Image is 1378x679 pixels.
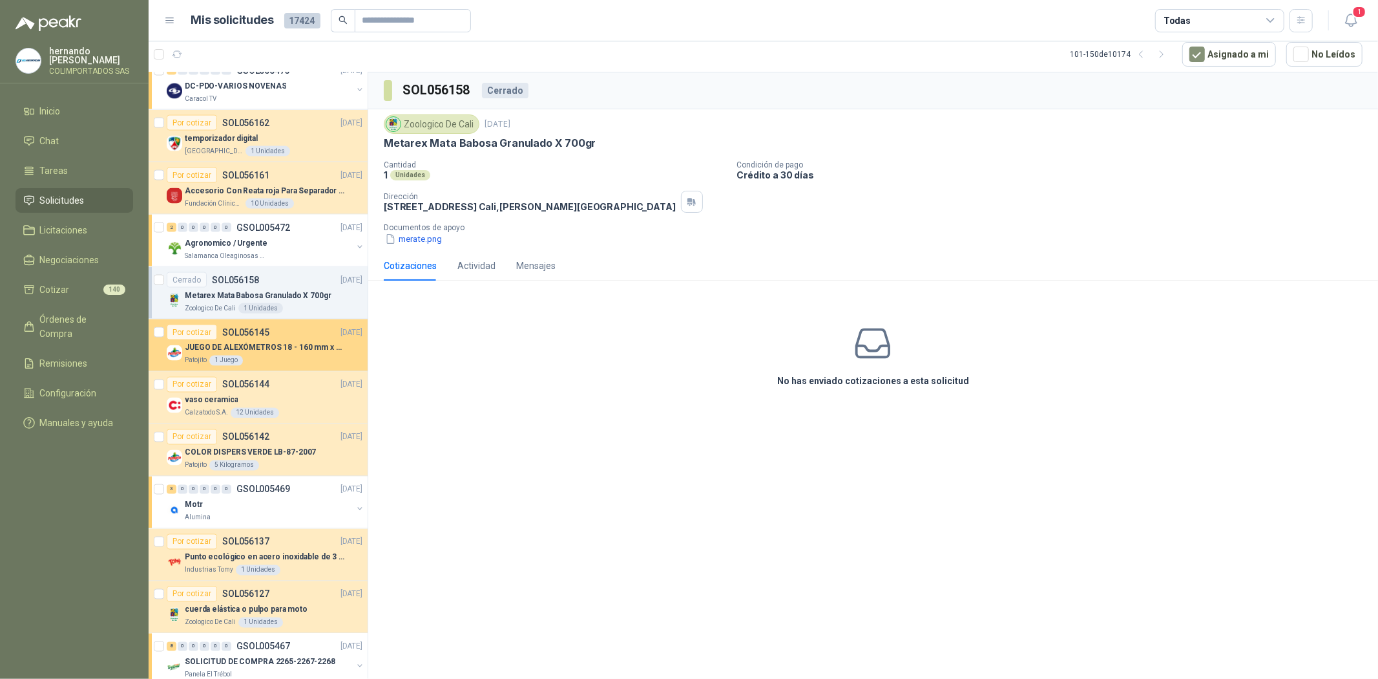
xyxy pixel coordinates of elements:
div: 0 [189,485,198,494]
p: [DATE] [340,222,362,234]
p: cuerda elástica o pulpo para moto [185,604,308,616]
p: SOL056162 [222,118,269,127]
p: [DATE] [340,169,362,182]
p: [DATE] [340,117,362,129]
span: search [339,16,348,25]
span: Órdenes de Compra [40,312,121,341]
div: Zoologico De Cali [384,114,479,134]
p: GSOL005473 [236,66,290,75]
p: [STREET_ADDRESS] Cali , [PERSON_NAME][GEOGRAPHIC_DATA] [384,201,676,212]
a: 2 0 0 0 0 0 GSOL005473[DATE] Company LogoDC-PDO-VARIOS NOVENASCaracol TV [167,63,365,104]
p: [DATE] [340,641,362,653]
p: Cantidad [384,160,726,169]
button: merate.png [384,232,443,246]
div: 0 [189,642,198,651]
p: Fundación Clínica Shaio [185,199,243,209]
div: 5 Kilogramos [209,460,259,471]
div: Por cotizar [167,167,217,183]
div: 1 Unidades [236,565,280,576]
a: Órdenes de Compra [16,307,133,346]
p: SOL056142 [222,433,269,442]
a: Inicio [16,99,133,124]
a: Remisiones [16,351,133,376]
p: Zoologico De Cali [185,303,236,314]
img: Company Logo [386,117,401,131]
span: Manuales y ayuda [40,416,114,430]
p: Calzatodo S.A. [185,408,228,418]
div: Unidades [390,170,430,180]
div: 0 [222,642,231,651]
div: 1 Unidades [238,303,283,314]
p: COLOR DISPERS VERDE LB-87-2007 [185,447,316,459]
div: 8 [167,642,176,651]
p: Patojito [185,460,207,471]
div: Por cotizar [167,587,217,602]
img: Company Logo [167,241,182,256]
div: 101 - 150 de 10174 [1070,44,1172,65]
img: Company Logo [16,48,41,73]
div: Mensajes [516,259,556,273]
button: No Leídos [1286,42,1362,67]
p: SOL056127 [222,590,269,599]
p: hernando [PERSON_NAME] [49,47,133,65]
span: Solicitudes [40,193,85,208]
p: Metarex Mata Babosa Granulado X 700gr [185,290,331,302]
span: Negociaciones [40,253,99,267]
p: [DATE] [340,588,362,601]
span: Cotizar [40,283,70,297]
a: Por cotizarSOL056162[DATE] Company Logotemporizador digital[GEOGRAPHIC_DATA][PERSON_NAME]1 Unidades [149,110,368,162]
img: Company Logo [167,136,182,151]
span: Inicio [40,104,61,118]
a: CerradoSOL056158[DATE] Company LogoMetarex Mata Babosa Granulado X 700grZoologico De Cali1 Unidades [149,267,368,319]
div: 1 Juego [209,356,243,366]
p: Motr [185,499,203,512]
a: Por cotizarSOL056142[DATE] Company LogoCOLOR DISPERS VERDE LB-87-2007Patojito5 Kilogramos [149,424,368,477]
div: 0 [200,223,209,232]
div: 0 [178,223,187,232]
div: Por cotizar [167,115,217,131]
p: Industrias Tomy [185,565,233,576]
a: Configuración [16,381,133,405]
div: 2 [167,223,176,232]
p: Accesorio Con Reata roja Para Separador De Fila [185,185,346,197]
p: Crédito a 30 días [736,169,1373,180]
span: Remisiones [40,356,88,371]
div: 1 Unidades [245,146,290,156]
p: 1 [384,169,388,180]
p: JUEGO DE ALEXÓMETROS 18 - 160 mm x 0,01 mm 2824-S3 [185,342,346,354]
p: SOLICITUD DE COMPRA 2265-2267-2268 [185,656,335,669]
img: Company Logo [167,83,182,99]
a: Licitaciones [16,218,133,242]
span: Configuración [40,386,97,400]
span: 1 [1352,6,1366,18]
a: Solicitudes [16,188,133,213]
img: Company Logo [167,660,182,675]
h3: SOL056158 [402,80,472,100]
p: Agronomico / Urgente [185,237,267,250]
div: 0 [211,485,220,494]
p: [DATE] [340,327,362,339]
a: Por cotizarSOL056145[DATE] Company LogoJUEGO DE ALEXÓMETROS 18 - 160 mm x 0,01 mm 2824-S3Patojito... [149,319,368,372]
h1: Mis solicitudes [191,11,274,30]
div: Por cotizar [167,429,217,445]
img: Company Logo [167,450,182,466]
div: Por cotizar [167,325,217,340]
div: 0 [189,223,198,232]
p: vaso ceramica [185,394,238,407]
p: Alumina [185,513,211,523]
p: GSOL005472 [236,223,290,232]
a: Por cotizarSOL056161[DATE] Company LogoAccesorio Con Reata roja Para Separador De FilaFundación C... [149,162,368,215]
div: 0 [222,223,231,232]
p: [DATE] [340,484,362,496]
a: Por cotizarSOL056127[DATE] Company Logocuerda elástica o pulpo para motoZoologico De Cali1 Unidades [149,581,368,634]
div: 12 Unidades [231,408,279,418]
a: 3 0 0 0 0 0 GSOL005469[DATE] Company LogoMotrAlumina [167,482,365,523]
h3: No has enviado cotizaciones a esta solicitud [777,374,969,388]
div: Cerrado [167,272,207,288]
span: 17424 [284,13,320,28]
img: Logo peakr [16,16,81,31]
img: Company Logo [167,345,182,361]
div: 1 Unidades [238,618,283,628]
p: Condición de pago [736,160,1373,169]
div: 0 [200,642,209,651]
